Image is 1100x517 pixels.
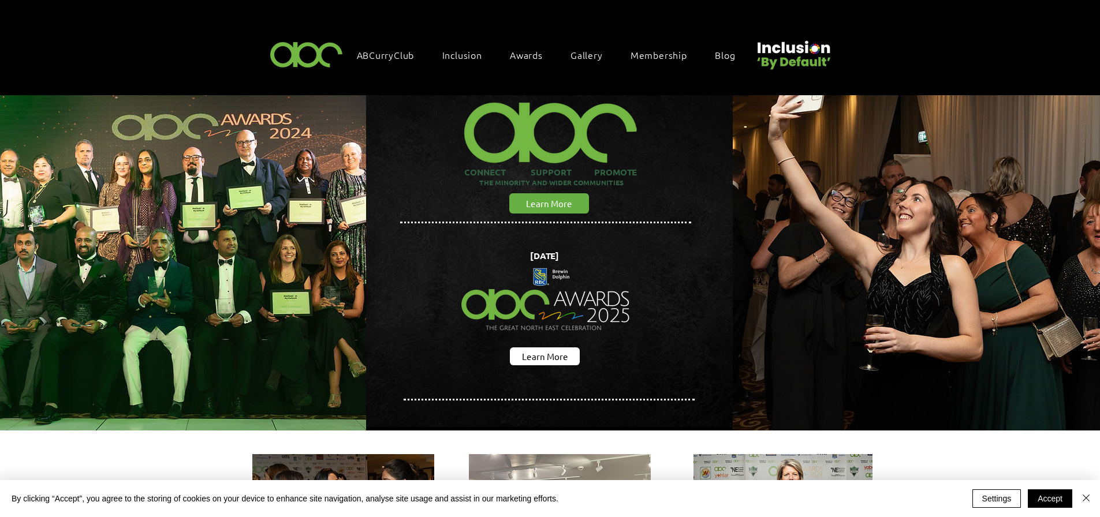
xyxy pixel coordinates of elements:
[753,31,833,71] img: Untitled design (22).png
[366,95,733,427] img: abc background hero black.png
[464,166,637,178] span: CONNECT SUPPORT PROMOTE
[442,48,482,61] span: Inclusion
[12,493,558,504] span: By clicking “Accept”, you agree to the storing of cookies on your device to enhance site navigati...
[451,247,641,353] img: Northern Insights Double Pager Apr 2025.png
[631,48,687,61] span: Membership
[504,43,560,67] div: Awards
[479,178,624,187] span: THE MINORITY AND WIDER COMMUNITIES
[510,347,580,365] a: Learn More
[715,48,735,61] span: Blog
[510,48,543,61] span: Awards
[522,350,568,362] span: Learn More
[565,43,620,67] a: Gallery
[351,43,753,67] nav: Site
[509,193,589,213] a: Learn More
[351,43,432,67] a: ABCurryClub
[1079,489,1093,508] button: Close
[1028,489,1072,508] button: Accept
[526,197,572,209] span: Learn More
[267,37,346,71] img: ABC-Logo-Blank-Background-01-01-2.png
[709,43,752,67] a: Blog
[570,48,603,61] span: Gallery
[625,43,704,67] a: Membership
[530,250,559,261] span: [DATE]
[1079,491,1093,505] img: Close
[972,489,1021,508] button: Settings
[437,43,499,67] div: Inclusion
[357,48,415,61] span: ABCurryClub
[458,88,643,166] img: ABC-Logo-Blank-Background-01-01-2_edited.png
